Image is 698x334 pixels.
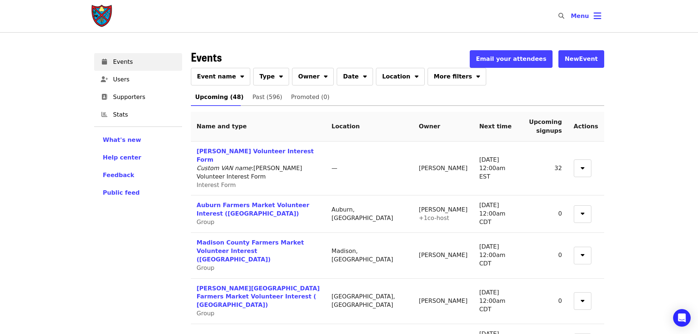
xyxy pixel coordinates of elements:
div: Open Intercom Messenger [673,309,691,327]
span: Upcoming signups [529,118,562,134]
i: sort-down icon [324,72,328,79]
i: sort-down icon [581,209,584,216]
a: [PERSON_NAME] Volunteer Interest Form [197,148,314,163]
i: sort-down icon [240,72,244,79]
span: Users [113,75,176,84]
span: Interest Form [197,181,236,188]
button: Owner [292,68,334,85]
a: Stats [94,106,182,124]
div: 0 [529,297,562,305]
span: Promoted (0) [291,92,329,102]
button: Feedback [103,171,134,180]
div: — [332,164,407,173]
a: [PERSON_NAME][GEOGRAPHIC_DATA] Farmers Market Volunteer Interest ( [GEOGRAPHIC_DATA]) [197,285,320,309]
div: Auburn, [GEOGRAPHIC_DATA] [332,206,407,223]
div: Madison, [GEOGRAPHIC_DATA] [332,247,407,264]
a: Users [94,71,182,88]
div: 0 [529,210,562,218]
i: sort-down icon [581,296,584,303]
button: Email your attendees [470,50,553,68]
a: Past (596) [248,88,287,106]
span: Stats [113,110,176,119]
i: user-plus icon [101,76,108,83]
span: Group [197,310,215,317]
span: Events [191,48,222,65]
button: More filters [428,68,486,85]
i: address-book icon [101,93,107,100]
a: Auburn Farmers Market Volunteer Interest ([GEOGRAPHIC_DATA]) [197,202,310,217]
a: Promoted (0) [287,88,334,106]
img: Society of St. Andrew - Home [91,4,113,28]
td: [PERSON_NAME] [413,233,473,279]
span: Owner [298,72,320,81]
i: sort-down icon [581,164,584,170]
div: 0 [529,251,562,260]
span: Past (596) [252,92,282,102]
i: calendar icon [102,58,107,65]
div: [GEOGRAPHIC_DATA], [GEOGRAPHIC_DATA] [332,293,407,309]
span: Supporters [113,93,176,102]
button: Location [376,68,425,85]
td: [PERSON_NAME] [413,195,473,233]
td: [DATE] 12:00am CDT [473,233,523,279]
a: What's new [103,136,173,144]
a: Help center [103,153,173,162]
a: Madison County Farmers Market Volunteer Interest ([GEOGRAPHIC_DATA]) [197,239,304,263]
span: Events [113,58,176,66]
td: [PERSON_NAME] [413,142,473,195]
i: search icon [558,12,564,19]
span: More filters [434,72,472,81]
span: Event name [197,72,236,81]
a: Supporters [94,88,182,106]
th: Actions [568,112,604,142]
span: Group [197,264,215,271]
span: Location [382,72,410,81]
th: Owner [413,112,473,142]
td: [DATE] 12:00am CDT [473,195,523,233]
i: chart-bar icon [101,111,107,118]
button: Date [337,68,373,85]
span: Type [259,72,275,81]
button: Type [253,68,289,85]
input: Search [569,7,575,25]
span: Upcoming (48) [195,92,244,102]
button: Event name [191,68,251,85]
a: Upcoming (48) [191,88,248,106]
span: Help center [103,154,141,161]
span: What's new [103,136,141,143]
i: bars icon [594,11,601,21]
th: Name and type [191,112,326,142]
span: Group [197,219,215,225]
th: Location [326,112,413,142]
span: Date [343,72,359,81]
td: [DATE] 12:00am CDT [473,279,523,324]
th: Next time [473,112,523,142]
span: Public feed [103,189,140,196]
button: NewEvent [558,50,604,68]
i: sort-down icon [476,72,480,79]
a: Events [94,53,182,71]
i: sort-down icon [279,72,283,79]
a: Public feed [103,188,173,197]
i: sort-down icon [363,72,367,79]
div: + 1 co-host [419,214,468,223]
div: 32 [529,164,562,173]
i: sort-down icon [415,72,418,79]
i: sort-down icon [581,250,584,257]
td: [DATE] 12:00am EST [473,142,523,195]
button: Toggle account menu [565,7,607,25]
span: Menu [571,12,589,19]
i: Custom VAN name [197,165,252,172]
td: [PERSON_NAME] [413,279,473,324]
td: : [PERSON_NAME] Volunteer Interest Form [191,142,326,195]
